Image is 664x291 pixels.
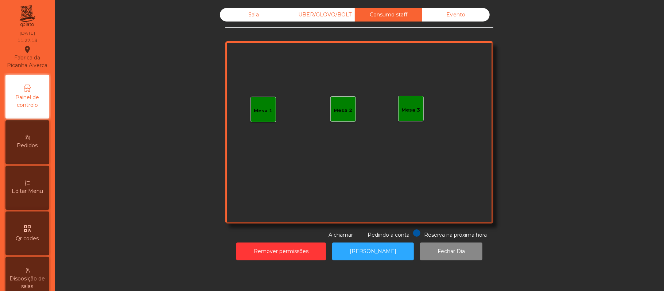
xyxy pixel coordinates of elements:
[422,8,490,22] div: Evento
[16,235,39,242] span: Qr codes
[7,275,47,290] span: Disposição de salas
[220,8,287,22] div: Sala
[20,30,35,36] div: [DATE]
[355,8,422,22] div: Consumo staff
[12,187,43,195] span: Editar Menu
[7,94,47,109] span: Painel de controlo
[6,45,49,69] div: Fabrica da Picanha Alverca
[368,232,409,238] span: Pedindo a conta
[254,107,273,115] div: Mesa 1
[334,107,353,114] div: Mesa 2
[23,224,32,233] i: qr_code
[332,242,414,260] button: [PERSON_NAME]
[402,106,420,114] div: Mesa 3
[17,142,38,150] span: Pedidos
[329,232,353,238] span: A chamar
[236,242,326,260] button: Remover permissões
[424,232,487,238] span: Reserva na próxima hora
[23,45,32,54] i: location_on
[18,37,37,44] div: 11:27:13
[420,242,482,260] button: Fechar Dia
[287,8,355,22] div: UBER/GLOVO/BOLT
[18,4,36,29] img: qpiato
